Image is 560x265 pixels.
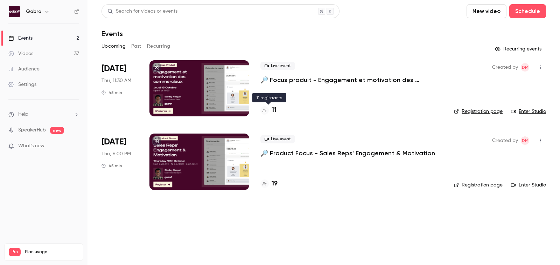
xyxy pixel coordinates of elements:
[101,41,126,52] button: Upcoming
[509,4,546,18] button: Schedule
[18,142,44,150] span: What's new
[521,63,529,72] span: Dylan Manceau
[9,6,20,17] img: Qobra
[101,29,123,38] h1: Events
[260,179,278,189] a: 19
[8,50,33,57] div: Videos
[272,106,276,115] h4: 11
[454,182,503,189] a: Registration page
[107,8,177,15] div: Search for videos or events
[101,136,126,148] span: [DATE]
[492,63,518,72] span: Created by
[101,134,138,190] div: Oct 16 Thu, 6:00 PM (Europe/Paris)
[260,106,276,115] a: 11
[260,149,435,157] a: 🔎 Product Focus - Sales Reps' Engagement & Motivation
[18,111,28,118] span: Help
[272,179,278,189] h4: 19
[25,249,79,255] span: Plan usage
[101,90,122,95] div: 45 min
[260,135,295,143] span: Live event
[131,41,141,52] button: Past
[454,108,503,115] a: Registration page
[522,136,528,145] span: DM
[50,127,64,134] span: new
[101,60,138,116] div: Oct 16 Thu, 11:30 AM (Europe/Paris)
[101,163,122,169] div: 45 min
[8,81,36,88] div: Settings
[260,76,443,84] a: 🔎 Focus produit - Engagement et motivation des commerciaux
[511,108,546,115] a: Enter Studio
[9,248,21,256] span: Pro
[8,111,79,118] li: help-dropdown-opener
[18,127,46,134] a: SpeakerHub
[101,77,131,84] span: Thu, 11:30 AM
[492,136,518,145] span: Created by
[467,4,506,18] button: New video
[521,136,529,145] span: Dylan Manceau
[8,35,33,42] div: Events
[260,62,295,70] span: Live event
[511,182,546,189] a: Enter Studio
[8,66,40,73] div: Audience
[101,63,126,74] span: [DATE]
[522,63,528,72] span: DM
[147,41,170,52] button: Recurring
[101,150,131,157] span: Thu, 6:00 PM
[26,8,41,15] h6: Qobra
[492,43,546,55] button: Recurring events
